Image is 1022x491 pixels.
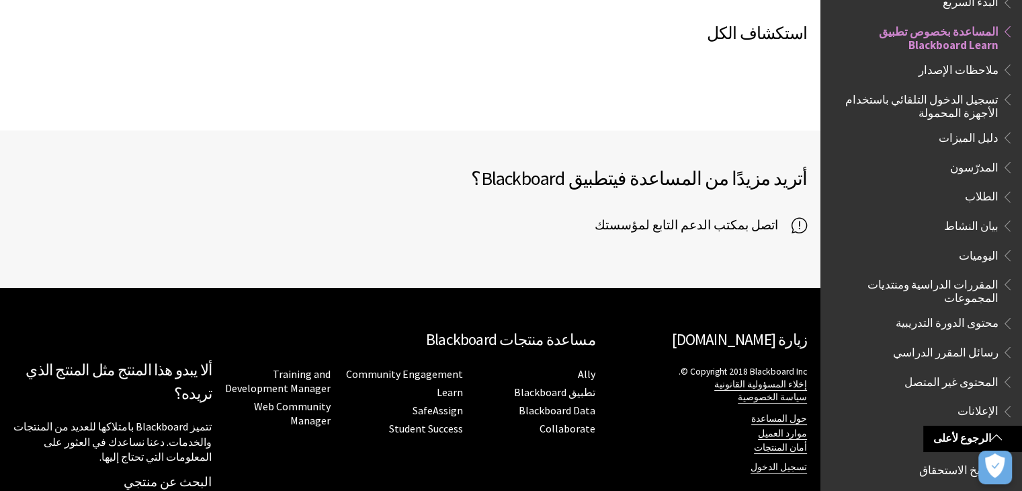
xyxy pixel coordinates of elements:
span: المحتوى غير المتصل [904,371,998,389]
a: Ally [578,367,595,381]
span: دليل الميزات [939,126,998,145]
span: تطبيق Blackboard [481,166,613,190]
span: المقررات الدراسية ومنتديات المجموعات [837,273,998,305]
a: سياسة الخصوصية [738,391,807,404]
a: اتصل بمكتب الدعم التابع لمؤسستك [595,215,807,235]
h2: ألا يبدو هذا المنتج مثل المنتج الذي تريده؟ [13,358,212,406]
a: Collaborate [540,422,595,436]
span: الطلاب [965,186,998,204]
h2: مساعدة منتجات Blackboard [212,328,595,352]
a: أمان المنتجات [754,442,807,454]
a: Web Community Manager [254,400,331,428]
a: تطبيق Blackboard [514,385,595,400]
span: اتصل بمكتب الدعم التابع لمؤسستك [595,215,792,235]
p: ‎© Copyright 2018 Blackboard Inc. [609,365,807,404]
a: Student Success [389,422,463,436]
h3: استكشاف الكل [212,21,807,46]
a: البحث عن منتجي [124,474,212,490]
span: بيان النشاط [944,215,998,233]
span: الإعلانات [957,400,998,418]
a: زيارة [DOMAIN_NAME] [672,330,807,349]
span: اليوميات [959,244,998,262]
button: فتح التفضيلات [978,451,1012,484]
a: إخلاء المسؤولية القانونية [714,379,807,391]
h2: أتريد مزيدًا من المساعدة في ؟ [411,164,808,192]
a: Training and Development Manager [225,367,331,395]
span: ملاحظات الإصدار [919,59,998,77]
p: تتميز Blackboard بامتلاكها للعديد من المنتجات والخدمات. دعنا نساعدك في العثور على المعلومات التي ... [13,419,212,464]
a: SafeAssign [413,404,463,418]
a: تسجيل الدخول [751,461,807,474]
span: تسجيل الدخول التلقائي باستخدام الأجهزة المحمولة [837,88,998,120]
span: المدرّسون [950,156,998,174]
span: محتوى الدورة التدريبية [896,312,998,330]
a: حول المساعدة [751,413,807,425]
a: موارد العميل [758,428,807,440]
a: Learn [437,385,463,400]
a: Community Engagement [346,367,463,381]
span: تواريخ الاستحقاق [919,459,998,477]
a: Blackboard Data [519,404,595,418]
span: رسائل المقرر الدراسي [893,341,998,359]
span: المساعدة بخصوص تطبيق Blackboard Learn [837,20,998,52]
a: الرجوع لأعلى [923,426,1022,451]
